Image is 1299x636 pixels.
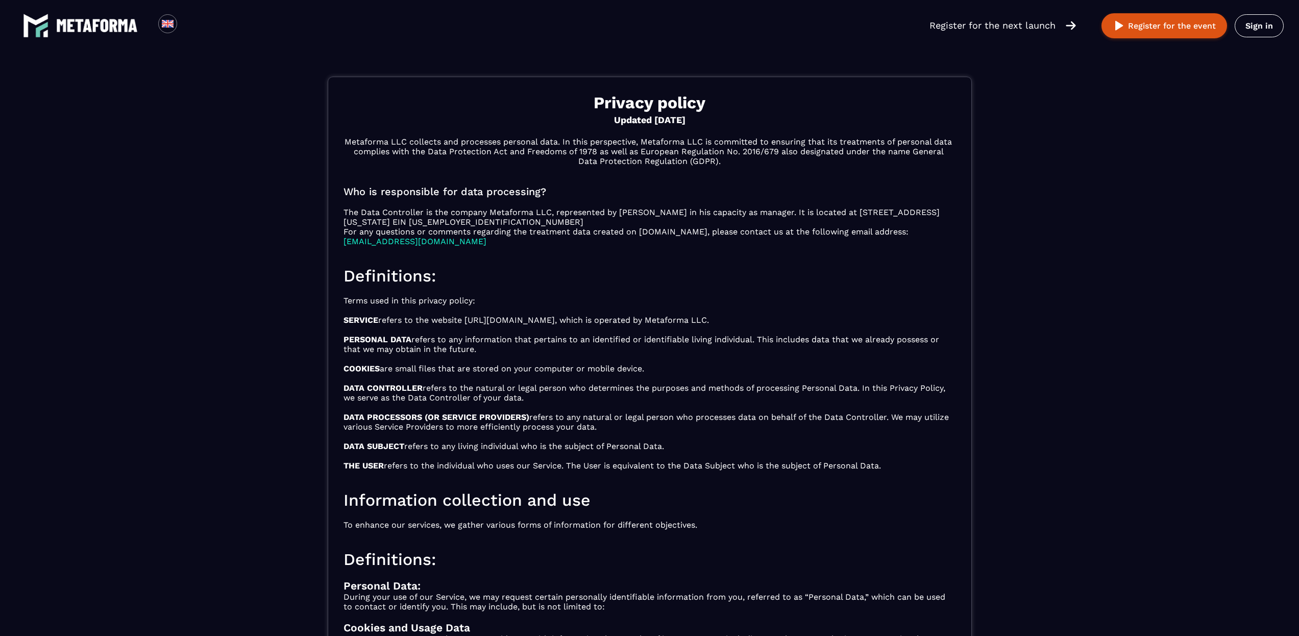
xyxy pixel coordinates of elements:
[344,461,384,470] strong: THE USER
[344,520,956,530] p: To enhance our services, we gather various forms of information for different objectives.
[344,549,956,570] h2: Definitions:
[344,592,956,611] p: During your use of our Service, we may request certain personally identifiable information from y...
[344,315,378,325] strong: SERVICE
[344,335,956,354] p: refers to any information that pertains to an identified or identifiable living individual. This ...
[344,364,956,373] p: are small files that are stored on your computer or mobile device.
[344,383,956,403] p: refers to the natural or legal person who determines the purposes and methods of processing Perso...
[344,461,956,470] p: refers to the individual who uses our Service. The User is equivalent to the Data Subject who is ...
[344,185,956,198] h2: Who is responsible for data processing?
[344,237,486,246] a: [EMAIL_ADDRESS][DOMAIN_NAME]
[23,13,48,38] img: logo
[344,441,956,451] p: refers to any living individual who is the subject of Personal Data.
[344,137,956,166] p: Metaforma LLC collects and processes personal data. In this perspective, Metaforma LLC is committ...
[1113,19,1125,32] img: play
[344,266,956,286] h2: Definitions:
[344,412,956,432] p: refers to any natural or legal person who processes data on behalf of the Data Controller. We may...
[186,19,193,32] input: Search for option
[344,412,529,422] strong: DATA PROCESSORS (OR SERVICE PROVIDERS)
[344,441,404,451] strong: DATA SUBJECT
[929,18,1056,33] p: Register for the next launch
[344,315,956,325] p: refers to the website [URL][DOMAIN_NAME], which is operated by Metaforma LLC.
[344,621,956,634] p: Cookies and Usage Data
[344,335,411,344] strong: PERSONAL DATA
[1066,20,1076,31] img: arrow-right
[344,207,956,246] p: The Data Controller is the company Metaforma LLC, represented by [PERSON_NAME] in his capacity as...
[344,113,956,127] span: Updated [DATE]
[344,490,956,510] h2: Information collection and use
[177,14,202,37] div: Search for option
[344,364,380,373] strong: COOKIES
[344,579,956,592] p: Personal Data:
[1235,14,1284,37] a: Sign in
[1101,13,1227,38] button: Register for the event
[344,92,956,113] h1: Privacy policy
[344,383,423,393] strong: DATA CONTROLLER
[161,17,174,30] img: en
[56,19,138,32] img: logo
[344,296,956,305] p: Terms used in this privacy policy:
